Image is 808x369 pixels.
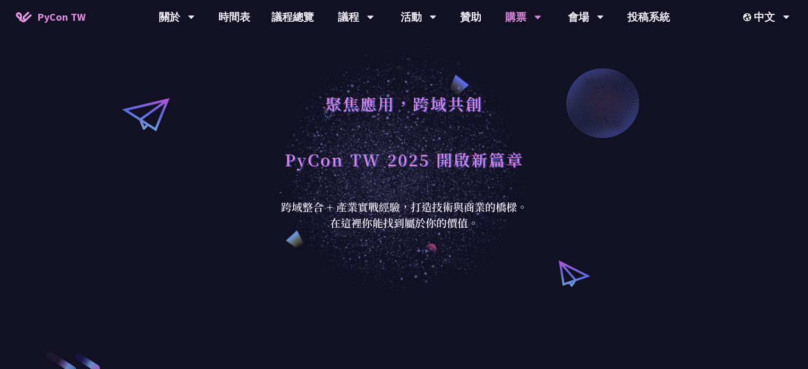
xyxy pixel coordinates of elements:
div: 跨域整合 + 產業實戰經驗，打造技術與商業的橋樑。 在這裡你能找到屬於你的價值。 [274,199,534,231]
a: PyCon TW [5,4,96,30]
img: Locale Icon [743,13,754,21]
h1: PyCon TW 2025 開啟新篇章 [285,143,524,175]
span: PyCon TW [37,9,86,25]
h1: 聚焦應用，跨域共創 [325,88,483,119]
img: Home icon of PyCon TW 2025 [16,12,32,22]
